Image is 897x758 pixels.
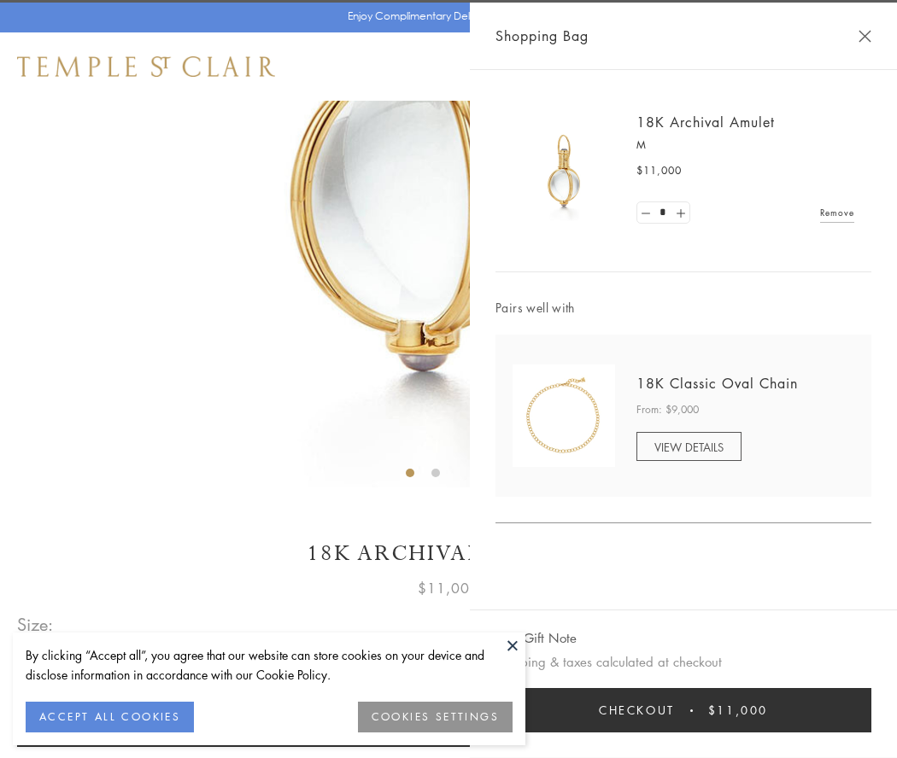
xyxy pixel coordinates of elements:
[636,137,854,154] p: M
[513,120,615,222] img: 18K Archival Amulet
[17,610,55,638] span: Size:
[26,702,194,732] button: ACCEPT ALL COOKIES
[495,298,871,318] span: Pairs well with
[859,30,871,43] button: Close Shopping Bag
[671,202,689,224] a: Set quantity to 2
[599,701,675,720] span: Checkout
[495,627,577,649] button: Add Gift Note
[495,688,871,732] button: Checkout $11,000
[636,113,775,131] a: 18K Archival Amulet
[636,374,798,393] a: 18K Classic Oval Chain
[418,577,479,599] span: $11,000
[17,539,880,568] h1: 18K Archival Amulet
[17,56,275,77] img: Temple St. Clair
[26,645,513,685] div: By clicking “Accept all”, you agree that our website can store cookies on your device and disclos...
[636,432,742,461] a: VIEW DETAILS
[358,702,513,732] button: COOKIES SETTINGS
[495,25,589,47] span: Shopping Bag
[636,162,682,179] span: $11,000
[637,202,654,224] a: Set quantity to 0
[513,364,615,467] img: N88865-OV18
[654,439,724,455] span: VIEW DETAILS
[348,8,542,25] p: Enjoy Complimentary Delivery & Returns
[708,701,768,720] span: $11,000
[636,401,699,418] span: From: $9,000
[495,651,871,673] p: Shipping & taxes calculated at checkout
[820,203,854,222] a: Remove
